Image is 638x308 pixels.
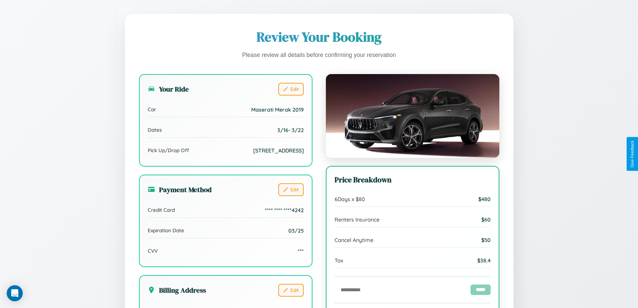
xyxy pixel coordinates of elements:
span: 6 Days x $ 80 [335,196,365,202]
img: Maserati Merak [326,74,499,158]
span: 3 / 16 - 3 / 22 [277,127,304,133]
span: Pick Up/Drop Off [148,147,189,153]
h3: Billing Address [148,285,206,295]
span: Dates [148,127,162,133]
button: Edit [278,183,304,196]
div: Open Intercom Messenger [7,285,23,301]
span: Tax [335,257,343,264]
span: Expiration Date [148,227,184,234]
span: Maserati Merak 2019 [251,106,304,113]
h3: Your Ride [148,84,189,94]
span: $ 480 [478,196,491,202]
span: Credit Card [148,207,175,213]
button: Edit [278,83,304,96]
h3: Price Breakdown [335,175,491,185]
span: Cancel Anytime [335,237,373,243]
span: $ 50 [481,237,491,243]
div: Give Feedback [630,140,635,168]
span: Car [148,106,156,113]
h3: Payment Method [148,185,212,194]
span: $ 60 [481,216,491,223]
span: $ 38.4 [477,257,491,264]
h1: Review Your Booking [139,28,499,46]
p: Please review all details before confirming your reservation [139,50,499,61]
button: Edit [278,284,304,297]
span: Renters Insurance [335,216,379,223]
span: CVV [148,248,158,254]
span: [STREET_ADDRESS] [253,147,304,154]
span: 03/25 [288,227,304,234]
